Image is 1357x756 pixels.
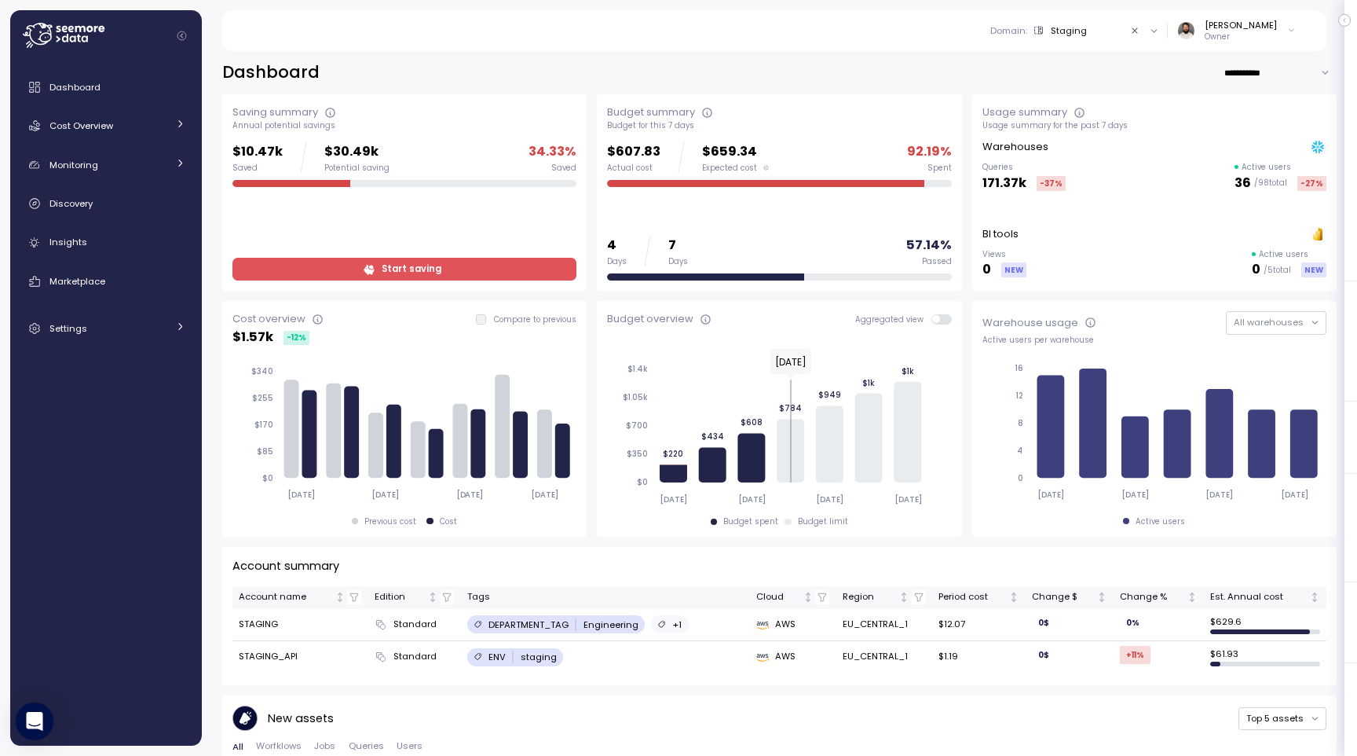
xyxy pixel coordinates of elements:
[607,311,693,327] div: Budget overview
[16,227,196,259] a: Insights
[222,61,320,84] h2: Dashboard
[1204,609,1326,641] td: $ 629.6
[668,235,688,256] p: 7
[397,742,422,750] span: Users
[232,258,576,281] a: Start saving
[607,105,695,120] div: Budget summary
[49,119,113,132] span: Cost Overview
[607,120,951,131] div: Budget for this 7 days
[232,586,368,609] th: Account nameNot sorted
[232,120,576,131] div: Annual potential savings
[702,163,757,174] span: Expected cost
[375,590,425,604] div: Edition
[775,355,807,369] text: [DATE]
[268,710,334,728] p: New assets
[982,120,1326,131] div: Usage summary for the past 7 days
[257,446,273,457] tspan: $85
[456,490,484,500] tspan: [DATE]
[368,586,460,609] th: EditionNot sorted
[232,557,339,575] p: Account summary
[1015,363,1023,373] tspan: 16
[723,516,778,527] div: Budget spent
[932,586,1026,609] th: Period costNot sorted
[756,590,800,604] div: Cloud
[1210,590,1307,604] div: Est. Annual cost
[902,365,914,376] tspan: $1k
[1017,446,1023,456] tspan: 4
[232,641,368,673] td: STAGING_API
[440,516,457,527] div: Cost
[626,420,648,431] tspan: $700
[254,420,273,430] tspan: $170
[607,163,660,174] div: Actual cost
[393,618,437,632] span: Standard
[529,141,576,163] p: 34.33 %
[756,618,829,632] div: AWS
[1187,592,1198,603] div: Not sorted
[262,473,273,483] tspan: $0
[843,590,897,604] div: Region
[467,590,744,604] div: Tags
[701,431,724,442] tspan: $434
[836,641,932,673] td: EU_CENTRAL_1
[1037,176,1066,191] div: -37 %
[16,313,196,344] a: Settings
[1026,586,1114,609] th: Change $Not sorted
[1032,590,1094,604] div: Change $
[324,163,390,174] div: Potential saving
[232,163,283,174] div: Saved
[232,141,283,163] p: $10.47k
[816,494,843,505] tspan: [DATE]
[1018,473,1023,483] tspan: 0
[239,590,332,604] div: Account name
[1008,592,1019,603] div: Not sorted
[932,609,1026,641] td: $12.07
[1001,262,1026,277] div: NEW
[551,163,576,174] div: Saved
[1206,490,1234,500] tspan: [DATE]
[283,331,309,345] div: -12 %
[623,392,648,402] tspan: $1.05k
[349,742,384,750] span: Queries
[256,742,302,750] span: Worfklows
[16,110,196,141] a: Cost Overview
[335,592,346,603] div: Not sorted
[906,235,952,256] p: 57.14 %
[1259,249,1308,260] p: Active users
[672,618,682,631] p: +1
[172,30,192,42] button: Collapse navigation
[1254,178,1287,189] p: / 98 total
[1121,490,1149,500] tspan: [DATE]
[232,327,273,348] p: $ 1.57k
[818,390,841,400] tspan: $949
[427,592,438,603] div: Not sorted
[1297,176,1326,191] div: -27 %
[1032,614,1055,632] div: 0 $
[16,149,196,181] a: Monitoring
[252,393,273,403] tspan: $255
[927,163,952,174] div: Spent
[494,314,576,325] p: Compare to previous
[938,590,1006,604] div: Period cost
[741,417,763,428] tspan: $608
[607,235,627,256] p: 4
[894,494,922,505] tspan: [DATE]
[922,256,952,267] div: Passed
[232,105,318,120] div: Saving summary
[664,449,684,459] tspan: $220
[1032,646,1055,664] div: 0 $
[1282,490,1309,500] tspan: [DATE]
[779,403,802,413] tspan: $784
[583,618,638,631] p: Engineering
[982,249,1026,260] p: Views
[251,366,273,376] tspan: $340
[1252,259,1260,281] p: 0
[371,490,399,500] tspan: [DATE]
[668,256,688,267] div: Days
[1015,391,1023,401] tspan: 12
[982,226,1019,242] p: BI tools
[982,259,991,281] p: 0
[990,24,1027,37] p: Domain :
[627,449,648,459] tspan: $350
[16,188,196,219] a: Discovery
